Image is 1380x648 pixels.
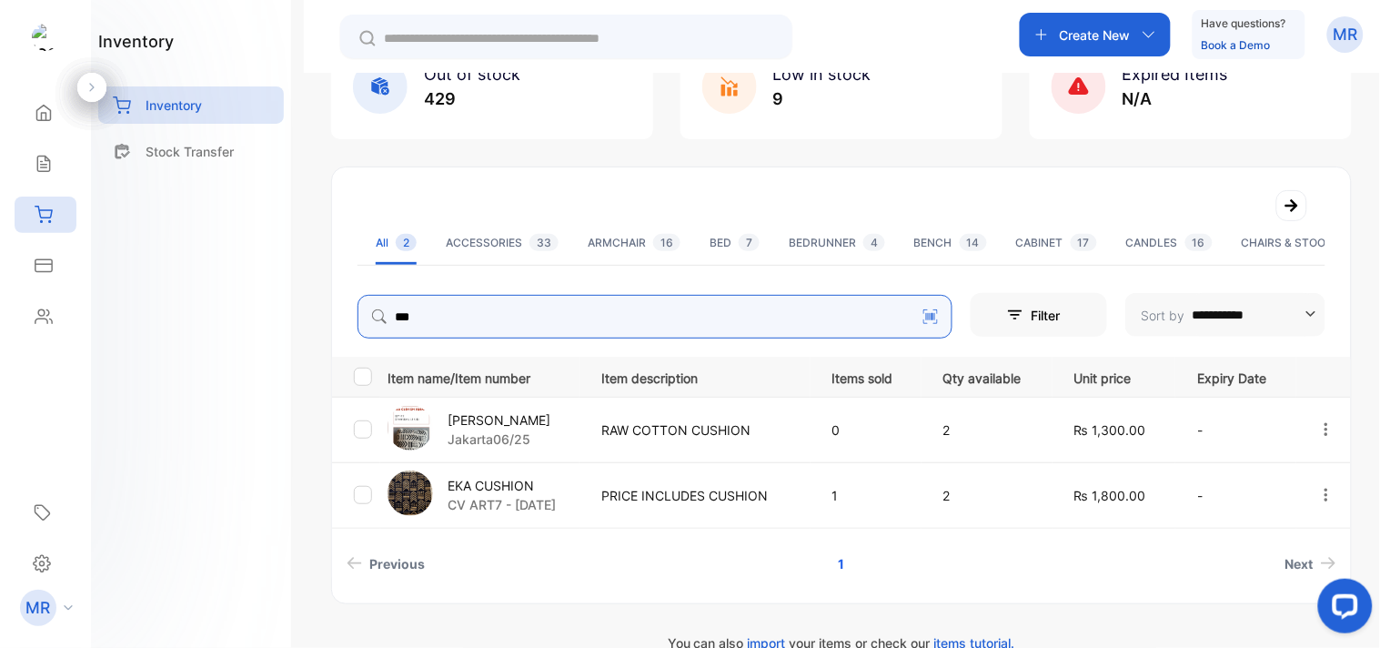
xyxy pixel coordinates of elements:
[388,405,433,451] img: item
[448,430,550,449] p: Jakarta06/25
[816,547,866,581] a: Page 1 is your current page
[1285,554,1314,573] span: Next
[1142,306,1185,325] p: Sort by
[1327,13,1364,56] button: MR
[448,476,556,495] p: EKA CUSHION
[653,234,680,251] span: 16
[369,554,425,573] span: Previous
[789,235,885,251] div: BEDRUNNER
[601,486,794,505] p: PRICE INCLUDES CUSHION
[1197,486,1280,505] p: -
[529,234,559,251] span: 33
[98,86,284,124] a: Inventory
[1060,25,1131,45] p: Create New
[32,24,59,51] img: logo
[98,133,284,170] a: Stock Transfer
[1304,572,1380,648] iframe: LiveChat chat widget
[863,234,885,251] span: 4
[914,235,987,251] div: BENCH
[424,65,520,84] span: Out of stock
[832,486,906,505] p: 1
[1185,234,1213,251] span: 16
[1016,235,1097,251] div: CABINET
[601,365,794,388] p: Item description
[98,29,174,54] h1: inventory
[601,420,794,440] p: RAW COTTON CUSHION
[773,86,871,111] p: 9
[1071,234,1097,251] span: 17
[1202,38,1271,52] a: Book a Demo
[1074,365,1161,388] p: Unit price
[388,471,433,516] img: item
[1197,420,1280,440] p: -
[1197,365,1280,388] p: Expiry Date
[739,234,760,251] span: 7
[1242,235,1376,251] div: CHAIRS & STOOLS
[448,410,550,430] p: [PERSON_NAME]
[26,596,51,620] p: MR
[710,235,760,251] div: BED
[1123,86,1228,111] p: N/A
[146,96,202,115] p: Inventory
[832,420,906,440] p: 0
[146,142,234,161] p: Stock Transfer
[960,234,987,251] span: 14
[448,495,556,514] p: CV ART7 - [DATE]
[943,420,1037,440] p: 2
[376,235,417,251] div: All
[588,235,680,251] div: ARMCHAIR
[943,365,1037,388] p: Qty available
[1125,293,1325,337] button: Sort by
[1074,488,1146,503] span: ₨ 1,800.00
[773,65,871,84] span: Low in stock
[1278,547,1344,581] a: Next page
[832,365,906,388] p: Items sold
[1074,422,1146,438] span: ₨ 1,300.00
[1126,235,1213,251] div: CANDLES
[388,365,579,388] p: Item name/Item number
[446,235,559,251] div: ACCESSORIES
[943,486,1037,505] p: 2
[1334,23,1358,46] p: MR
[332,547,1351,581] ul: Pagination
[339,547,432,581] a: Previous page
[396,234,417,251] span: 2
[1020,13,1171,56] button: Create New
[1202,15,1286,33] p: Have questions?
[1123,65,1228,84] span: Expired Items
[424,86,520,111] p: 429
